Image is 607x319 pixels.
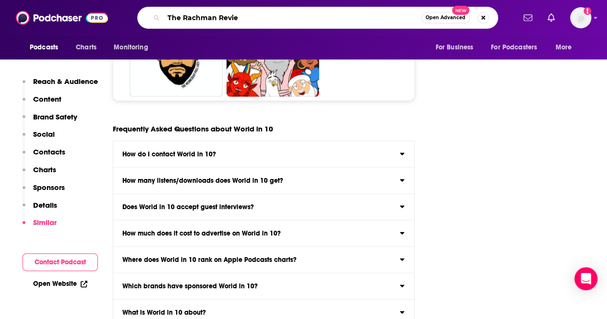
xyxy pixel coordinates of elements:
[426,15,465,20] span: Open Advanced
[76,41,96,54] span: Charts
[23,253,98,271] button: Contact Podcast
[574,267,597,290] div: Open Intercom Messenger
[33,77,98,86] p: Reach & Audience
[107,38,160,57] button: open menu
[23,165,56,183] button: Charts
[122,309,206,316] h3: What is World in 10 about?
[428,38,485,57] button: open menu
[23,38,71,57] button: open menu
[549,38,584,57] button: open menu
[556,41,572,54] span: More
[583,7,591,15] svg: Add a profile image
[544,10,559,26] a: Show notifications dropdown
[33,280,87,288] a: Open Website
[23,183,65,201] button: Sponsors
[570,7,591,28] span: Logged in as ClarissaGuerrero
[491,41,537,54] span: For Podcasters
[520,10,536,26] a: Show notifications dropdown
[114,41,148,54] span: Monitoring
[122,230,281,237] h3: How much does it cost to advertise on World in 10?
[33,130,55,139] p: Social
[570,7,591,28] img: User Profile
[23,147,65,165] button: Contacts
[23,112,77,130] button: Brand Safety
[30,41,58,54] span: Podcasts
[23,218,57,236] button: Similar
[33,165,56,174] p: Charts
[23,130,55,147] button: Social
[122,204,254,211] h3: Does World in 10 accept guest interviews?
[23,201,57,218] button: Details
[435,41,473,54] span: For Business
[33,147,65,156] p: Contacts
[452,6,469,15] span: New
[122,283,258,290] h3: Which brands have sponsored World in 10?
[122,257,297,263] h3: Where does World in 10 rank on Apple Podcasts charts?
[33,95,61,104] p: Content
[23,95,61,112] button: Content
[33,218,57,227] p: Similar
[33,112,77,121] p: Brand Safety
[33,201,57,210] p: Details
[70,38,102,57] a: Charts
[122,177,283,184] h3: How many listens/downloads does World in 10 get?
[164,10,421,25] input: Search podcasts, credits, & more...
[16,9,108,27] img: Podchaser - Follow, Share and Rate Podcasts
[137,7,498,29] div: Search podcasts, credits, & more...
[570,7,591,28] button: Show profile menu
[113,124,273,133] h3: Frequently Asked Questions about World in 10
[485,38,551,57] button: open menu
[33,183,65,192] p: Sponsors
[23,77,98,95] button: Reach & Audience
[421,12,470,24] button: Open AdvancedNew
[122,151,216,158] h3: How do I contact World in 10?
